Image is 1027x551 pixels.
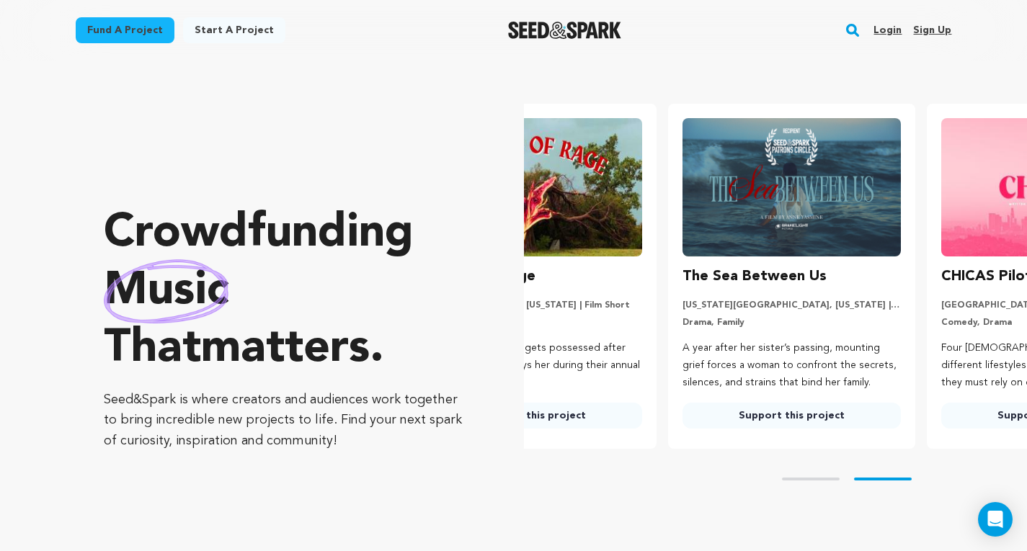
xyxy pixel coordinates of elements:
a: Sign up [913,19,951,42]
img: hand sketched image [104,259,228,323]
a: Support this project [424,403,642,429]
a: Support this project [683,403,901,429]
p: Crowdfunding that . [104,205,466,378]
a: Fund a project [76,17,174,43]
p: A year after her sister’s passing, mounting grief forces a woman to confront the secrets, silence... [683,340,901,391]
h3: The Sea Between Us [683,265,827,288]
p: [US_STATE][GEOGRAPHIC_DATA], [US_STATE] | Film Short [683,300,901,311]
img: Coming of Rage image [424,118,642,256]
p: Horror, Nature [424,317,642,328]
span: matters [201,326,370,372]
p: [GEOGRAPHIC_DATA], [US_STATE] | Film Short [424,300,642,311]
a: Start a project [183,17,285,43]
img: Seed&Spark Logo Dark Mode [508,22,621,39]
p: Drama, Family [683,317,901,328]
a: Seed&Spark Homepage [508,22,621,39]
div: Open Intercom Messenger [978,502,1013,537]
a: Login [873,19,902,42]
img: The Sea Between Us image [683,118,901,256]
p: Seed&Spark is where creators and audiences work together to bring incredible new projects to life... [104,390,466,452]
p: A shy indigenous girl gets possessed after her best friend betrays her during their annual campin... [424,340,642,391]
